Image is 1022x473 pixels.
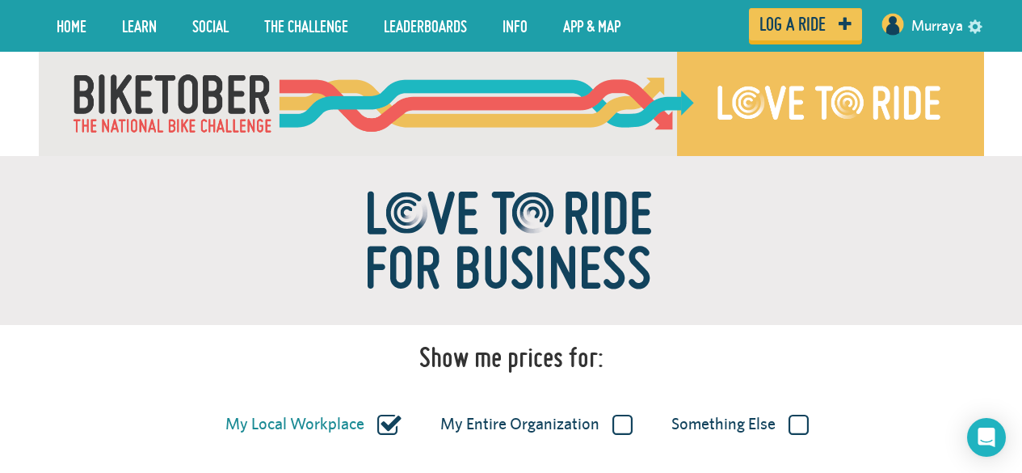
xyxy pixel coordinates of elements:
a: Murraya [911,6,963,45]
a: App & Map [551,6,633,46]
span: Log a ride [759,17,826,32]
a: Log a ride [749,8,862,40]
label: My Local Workplace [225,414,402,435]
img: ltr_for_biz-e6001c5fe4d5a622ce57f6846a52a92b55b8f49da94d543b329e0189dcabf444.png [309,156,713,325]
a: The Challenge [252,6,360,46]
a: LEARN [110,6,169,46]
img: User profile image [880,11,906,37]
img: Australia [39,52,984,156]
div: Open Intercom Messenger [967,418,1006,457]
label: My Entire Organization [440,414,633,435]
label: Something Else [671,414,809,435]
a: Info [490,6,540,46]
a: settings drop down toggle [968,18,982,33]
h1: Show me prices for: [419,341,604,374]
a: Home [44,6,99,46]
a: Leaderboards [372,6,479,46]
a: Social [180,6,241,46]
